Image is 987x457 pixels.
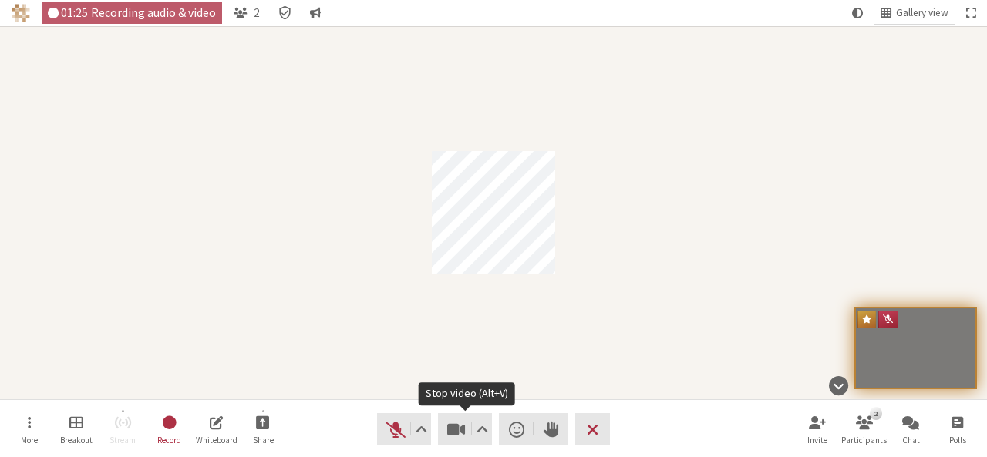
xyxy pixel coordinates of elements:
[824,368,854,403] button: Hide
[254,6,260,19] span: 2
[241,408,285,450] button: Start sharing
[12,4,30,22] img: Iotum
[902,435,920,445] span: Chat
[377,413,431,445] button: Unmute (Alt+A)
[936,408,979,450] button: Open poll
[101,408,144,450] button: Unable to start streaming without first stopping recording
[55,408,98,450] button: Manage Breakout Rooms
[8,408,51,450] button: Open menu
[534,413,568,445] button: Raise hand
[61,6,88,19] span: 01:25
[42,2,223,24] div: Audio & video
[271,2,298,24] div: Meeting details Encryption enabled
[874,2,955,24] button: Change layout
[438,413,492,445] button: Stop video (Alt+V)
[949,435,966,445] span: Polls
[304,2,327,24] button: Conversation
[846,2,869,24] button: Using system theme
[195,408,238,450] button: Open shared whiteboard
[411,413,430,445] button: Audio settings
[196,435,237,445] span: Whiteboard
[843,408,886,450] button: Open participant list
[473,413,492,445] button: Video setting
[889,408,932,450] button: Open chat
[796,408,839,450] button: Invite participants (Alt+I)
[870,407,881,419] div: 2
[896,8,948,19] span: Gallery view
[227,2,266,24] button: Open participant list
[807,435,827,445] span: Invite
[60,435,93,445] span: Breakout
[253,435,274,445] span: Share
[499,413,534,445] button: Send a reaction
[148,408,191,450] button: Stop recording
[960,2,982,24] button: Fullscreen
[91,6,216,19] span: Recording audio & video
[21,435,38,445] span: More
[157,435,181,445] span: Record
[575,413,610,445] button: End or leave meeting
[109,435,136,445] span: Stream
[841,435,887,445] span: Participants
